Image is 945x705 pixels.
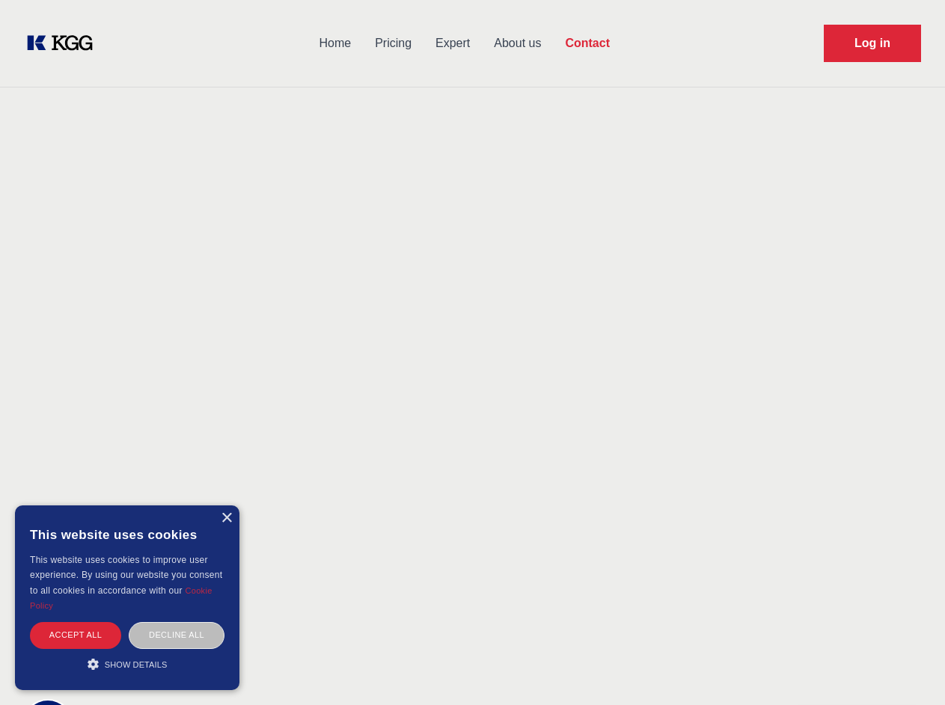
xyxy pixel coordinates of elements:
div: This website uses cookies [30,517,224,552]
a: Request Demo [824,25,921,62]
a: Cookie Policy [30,586,212,610]
a: Expert [423,24,482,63]
div: Decline all [129,622,224,648]
div: Close [221,513,232,524]
span: Show details [105,660,168,669]
a: Home [307,24,363,63]
a: KOL Knowledge Platform: Talk to Key External Experts (KEE) [24,31,105,55]
a: Contact [553,24,622,63]
a: Pricing [363,24,423,63]
a: About us [482,24,553,63]
iframe: Chat Widget [870,633,945,705]
span: This website uses cookies to improve user experience. By using our website you consent to all coo... [30,555,222,596]
div: Show details [30,656,224,671]
div: Accept all [30,622,121,648]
